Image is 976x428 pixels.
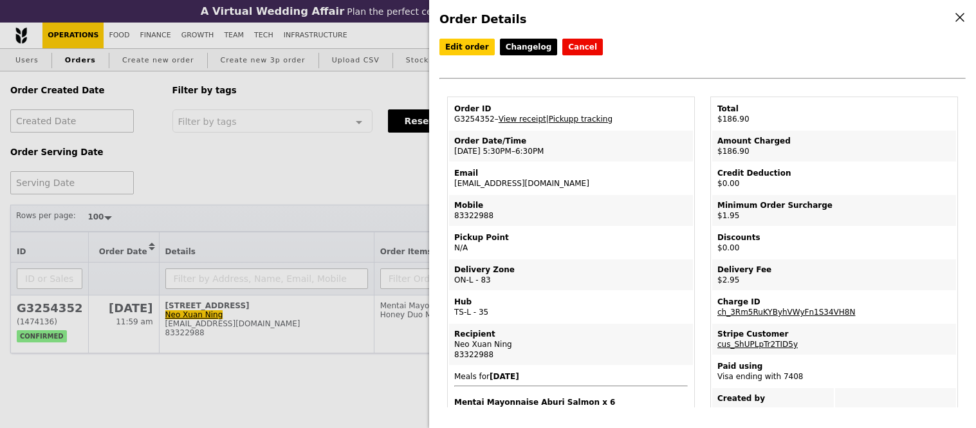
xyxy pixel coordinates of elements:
div: Order Date/Time [454,136,688,146]
a: cus_ShUPLpTr2TID5y [717,340,798,349]
td: [DATE] 5:30PM–6:30PM [449,131,693,162]
div: Delivery Zone [454,265,688,275]
div: Stripe Customer [717,329,951,339]
div: Mobile [454,200,688,210]
a: View receipt [499,115,546,124]
div: 83322988 [454,349,688,360]
div: Order ID [454,104,688,114]
td: $2.95 [712,259,956,290]
div: Email [454,168,688,178]
td: $0.00 [712,163,956,194]
span: – [495,115,499,124]
span: Meals for [454,372,688,428]
div: Recipient [454,329,688,339]
div: Amount Charged [717,136,951,146]
a: Edit order [439,39,495,55]
div: Pickup Point [454,232,688,243]
button: Cancel [562,39,603,55]
td: 83322988 [449,195,693,226]
td: ON-L - 83 [449,259,693,290]
td: N/A [449,227,693,258]
div: Created by [717,393,829,404]
span: Order Details [439,12,526,26]
span: | [546,115,612,124]
td: $0.00 [712,227,956,258]
td: $186.90 [712,131,956,162]
td: G3254352 [449,98,693,129]
a: ch_3Rm5RuKYByhVWyFn1S34VH8N [717,308,855,317]
h4: Mentai Mayonnaise Aburi Salmon x 6 [454,397,688,407]
td: $186.90 [712,98,956,129]
div: Minimum Order Surcharge [717,200,951,210]
a: Changelog [500,39,558,55]
div: Credit Deduction [717,168,951,178]
div: Paid using [717,361,951,371]
td: $1.95 [712,195,956,226]
td: Visa ending with 7408 [712,356,956,387]
div: Neo Xuan Ning [454,339,688,349]
div: Discounts [717,232,951,243]
b: [DATE] [490,372,519,381]
td: TS-L - 35 [449,292,693,322]
div: Total [717,104,951,114]
div: Hub [454,297,688,307]
div: Delivery Fee [717,265,951,275]
a: Pickupp tracking [549,115,612,124]
td: [EMAIL_ADDRESS][DOMAIN_NAME] [449,163,693,194]
div: Charge ID [717,297,951,307]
